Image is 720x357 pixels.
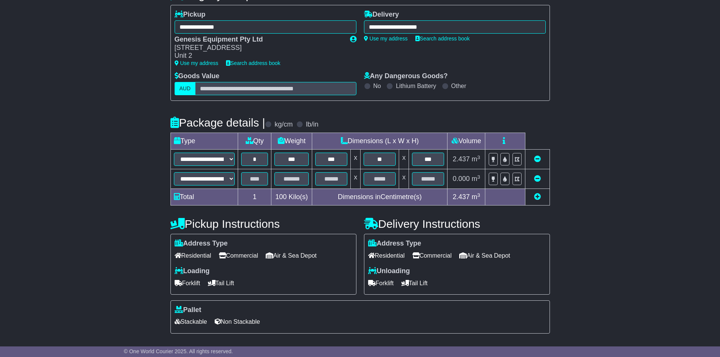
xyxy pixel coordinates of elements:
div: [STREET_ADDRESS] [175,44,342,52]
label: Address Type [368,240,421,248]
a: Use my address [364,36,408,42]
h4: Delivery Instructions [364,218,550,230]
sup: 3 [477,192,480,198]
span: Residential [368,250,405,261]
span: Air & Sea Depot [266,250,317,261]
span: Commercial [219,250,258,261]
a: Remove this item [534,155,541,163]
div: Genesis Equipment Pty Ltd [175,36,342,44]
span: Non Stackable [215,316,260,328]
span: Residential [175,250,211,261]
label: Pickup [175,11,206,19]
label: Pallet [175,306,201,314]
span: 2.437 [453,155,470,163]
label: Delivery [364,11,399,19]
td: Qty [238,133,271,150]
label: Loading [175,267,210,275]
label: Goods Value [175,72,220,80]
td: Total [170,189,238,206]
span: 100 [276,193,287,201]
span: © One World Courier 2025. All rights reserved. [124,348,233,354]
h4: Pickup Instructions [170,218,356,230]
td: Weight [271,133,312,150]
span: Forklift [175,277,200,289]
span: m [472,193,480,201]
td: x [351,150,361,169]
span: 0.000 [453,175,470,182]
label: kg/cm [274,121,293,129]
label: Other [451,82,466,90]
td: Dimensions in Centimetre(s) [312,189,447,206]
span: Tail Lift [401,277,428,289]
label: Address Type [175,240,228,248]
label: No [373,82,381,90]
label: Lithium Battery [396,82,436,90]
a: Use my address [175,60,218,66]
td: Kilo(s) [271,189,312,206]
td: x [399,150,409,169]
td: x [351,169,361,189]
span: Air & Sea Depot [459,250,510,261]
label: AUD [175,82,196,95]
sup: 3 [477,155,480,160]
span: Forklift [368,277,394,289]
label: Unloading [368,267,410,275]
td: 1 [238,189,271,206]
h4: Package details | [170,116,265,129]
label: lb/in [306,121,318,129]
span: Stackable [175,316,207,328]
a: Remove this item [534,175,541,182]
a: Add new item [534,193,541,201]
span: 2.437 [453,193,470,201]
span: Tail Lift [208,277,234,289]
sup: 3 [477,174,480,180]
span: m [472,155,480,163]
div: Unit 2 [175,52,342,60]
span: Commercial [412,250,452,261]
td: Volume [447,133,485,150]
a: Search address book [226,60,280,66]
label: Any Dangerous Goods? [364,72,448,80]
td: Dimensions (L x W x H) [312,133,447,150]
td: Type [170,133,238,150]
span: m [472,175,480,182]
td: x [399,169,409,189]
a: Search address book [415,36,470,42]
